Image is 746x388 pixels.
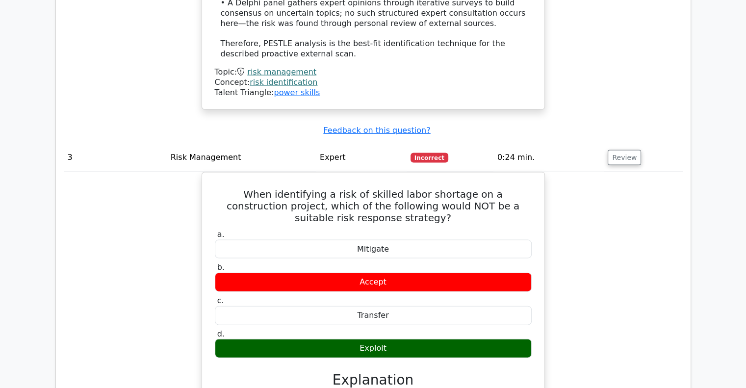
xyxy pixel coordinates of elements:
[215,67,532,78] div: Topic:
[215,339,532,358] div: Exploit
[493,144,604,172] td: 0:24 min.
[323,126,430,135] a: Feedback on this question?
[217,329,225,338] span: d.
[250,78,317,87] a: risk identification
[214,188,533,224] h5: When identifying a risk of skilled labor shortage on a construction project, which of the followi...
[215,273,532,292] div: Accept
[608,150,641,165] button: Review
[64,144,167,172] td: 3
[274,88,320,97] a: power skills
[215,67,532,98] div: Talent Triangle:
[217,230,225,239] span: a.
[167,144,316,172] td: Risk Management
[215,306,532,325] div: Transfer
[411,153,448,163] span: Incorrect
[215,78,532,88] div: Concept:
[215,240,532,259] div: Mitigate
[217,296,224,305] span: c.
[316,144,407,172] td: Expert
[217,262,225,272] span: b.
[247,67,316,77] a: risk management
